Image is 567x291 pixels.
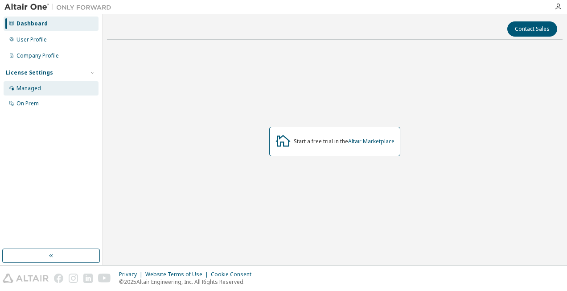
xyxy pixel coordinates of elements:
[98,274,111,283] img: youtube.svg
[6,69,53,76] div: License Settings
[16,85,41,92] div: Managed
[3,274,49,283] img: altair_logo.svg
[16,52,59,59] div: Company Profile
[54,274,63,283] img: facebook.svg
[211,271,257,278] div: Cookie Consent
[119,278,257,286] p: © 2025 Altair Engineering, Inc. All Rights Reserved.
[16,20,48,27] div: Dashboard
[83,274,93,283] img: linkedin.svg
[294,138,394,145] div: Start a free trial in the
[4,3,116,12] img: Altair One
[348,137,394,145] a: Altair Marketplace
[145,271,211,278] div: Website Terms of Use
[16,100,39,107] div: On Prem
[507,21,557,37] button: Contact Sales
[69,274,78,283] img: instagram.svg
[119,271,145,278] div: Privacy
[16,36,47,43] div: User Profile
